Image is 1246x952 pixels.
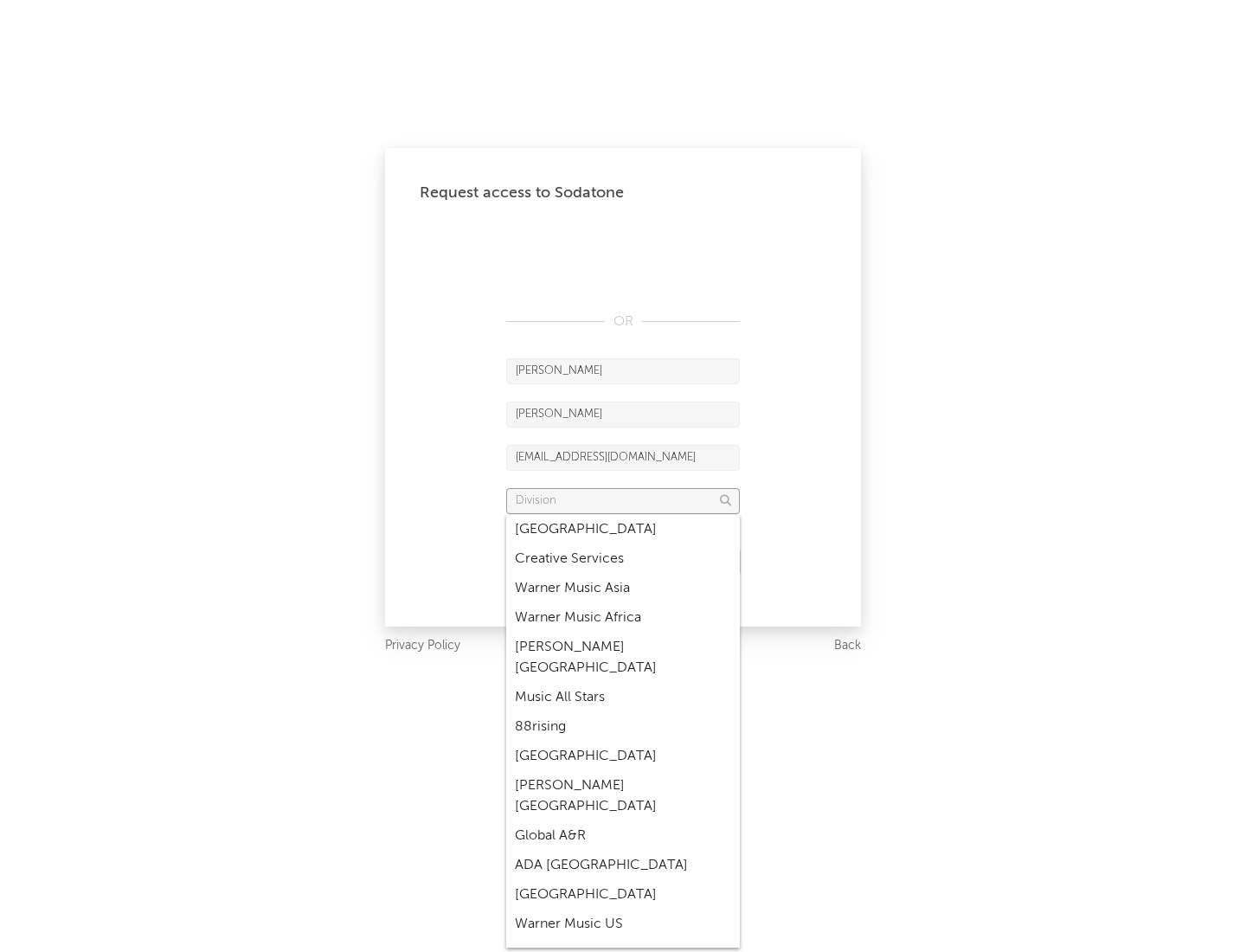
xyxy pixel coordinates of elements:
[506,544,740,574] div: Creative Services
[506,633,740,683] div: [PERSON_NAME] [GEOGRAPHIC_DATA]
[506,712,740,742] div: 88rising
[506,910,740,939] div: Warner Music US
[834,635,861,657] a: Back
[506,603,740,633] div: Warner Music Africa
[506,821,740,851] div: Global A&R
[506,515,740,544] div: [GEOGRAPHIC_DATA]
[420,183,826,203] div: Request access to Sodatone
[506,880,740,910] div: [GEOGRAPHIC_DATA]
[506,574,740,603] div: Warner Music Asia
[506,312,740,332] div: OR
[506,402,740,428] input: Last Name
[506,771,740,821] div: [PERSON_NAME] [GEOGRAPHIC_DATA]
[506,683,740,712] div: Music All Stars
[506,742,740,771] div: [GEOGRAPHIC_DATA]
[385,635,460,657] a: Privacy Policy
[506,488,740,514] input: Division
[506,851,740,880] div: ADA [GEOGRAPHIC_DATA]
[506,445,740,471] input: Email
[506,358,740,384] input: First Name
